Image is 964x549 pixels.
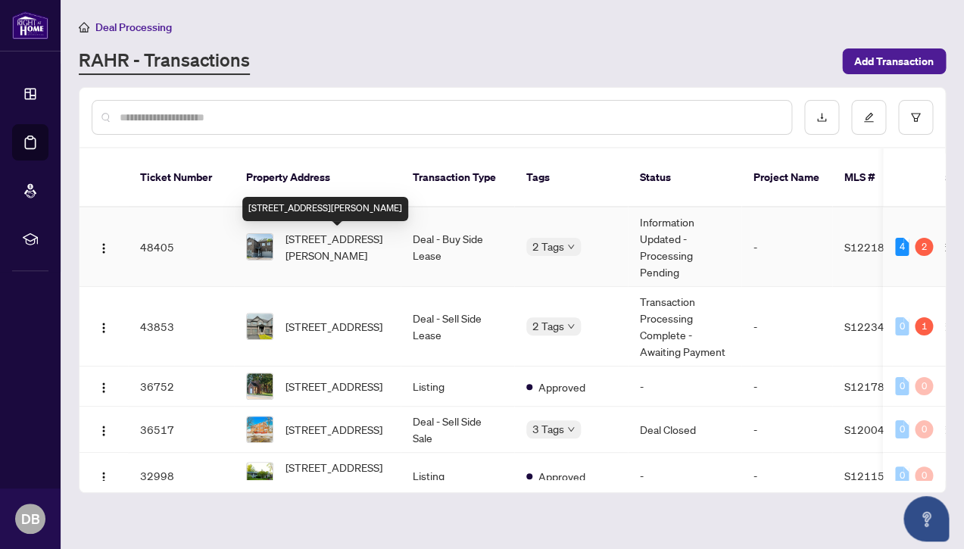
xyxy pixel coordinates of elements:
th: Status [628,148,741,207]
td: Deal - Buy Side Lease [401,207,514,287]
td: Deal - Sell Side Sale [401,407,514,453]
span: [STREET_ADDRESS][PERSON_NAME] [285,230,388,264]
button: Open asap [903,496,949,541]
td: Deal Closed [628,407,741,453]
th: MLS # [832,148,923,207]
span: Deal Processing [95,20,172,34]
td: 43853 [128,287,234,367]
div: [STREET_ADDRESS][PERSON_NAME] [242,197,408,221]
td: - [741,207,832,287]
td: Transaction Processing Complete - Awaiting Payment [628,287,741,367]
div: 4 [895,238,909,256]
td: 36752 [128,367,234,407]
button: Logo [92,314,116,338]
span: down [567,323,575,330]
td: Deal - Sell Side Lease [401,287,514,367]
button: Logo [92,374,116,398]
img: thumbnail-img [247,373,273,399]
button: Logo [92,417,116,441]
td: 36517 [128,407,234,453]
img: Logo [98,471,110,483]
span: [STREET_ADDRESS] [285,318,382,335]
button: Logo [92,463,116,488]
span: S12004048 [844,423,905,436]
span: 3 Tags [532,420,564,438]
div: 0 [895,466,909,485]
div: 0 [895,317,909,335]
span: Approved [538,379,585,395]
img: Logo [98,382,110,394]
th: Ticket Number [128,148,234,207]
td: Listing [401,367,514,407]
img: thumbnail-img [247,463,273,488]
td: - [741,287,832,367]
td: - [628,367,741,407]
span: Approved [538,468,585,485]
div: 0 [895,420,909,438]
td: - [741,367,832,407]
img: thumbnail-img [247,416,273,442]
span: DB [21,508,40,529]
span: down [567,243,575,251]
div: 2 [915,238,933,256]
td: - [741,407,832,453]
th: Project Name [741,148,832,207]
span: download [816,112,827,123]
td: 32998 [128,453,234,499]
span: filter [910,112,921,123]
img: Logo [98,425,110,437]
a: RAHR - Transactions [79,48,250,75]
div: 0 [915,420,933,438]
button: Logo [92,235,116,259]
span: edit [863,112,874,123]
button: edit [851,100,886,135]
button: Add Transaction [842,48,946,74]
th: Tags [514,148,628,207]
th: Property Address [234,148,401,207]
div: 1 [915,317,933,335]
div: 0 [895,377,909,395]
button: download [804,100,839,135]
div: 0 [915,466,933,485]
span: home [79,22,89,33]
td: 48405 [128,207,234,287]
th: Transaction Type [401,148,514,207]
img: thumbnail-img [247,234,273,260]
span: 2 Tags [532,238,564,255]
img: logo [12,11,48,39]
div: 0 [915,377,933,395]
td: - [741,453,832,499]
span: 2 Tags [532,317,564,335]
td: - [628,453,741,499]
span: S12115426 [844,469,905,482]
td: Listing [401,453,514,499]
img: thumbnail-img [247,313,273,339]
span: [STREET_ADDRESS][PERSON_NAME] [285,459,388,492]
span: S12178469 [844,379,905,393]
span: S12218580 [844,240,905,254]
span: down [567,426,575,433]
span: Add Transaction [854,49,934,73]
span: [STREET_ADDRESS] [285,421,382,438]
span: [STREET_ADDRESS] [285,378,382,395]
button: filter [898,100,933,135]
td: Information Updated - Processing Pending [628,207,741,287]
span: S12234979 [844,320,905,333]
img: Logo [98,242,110,254]
img: Logo [98,322,110,334]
